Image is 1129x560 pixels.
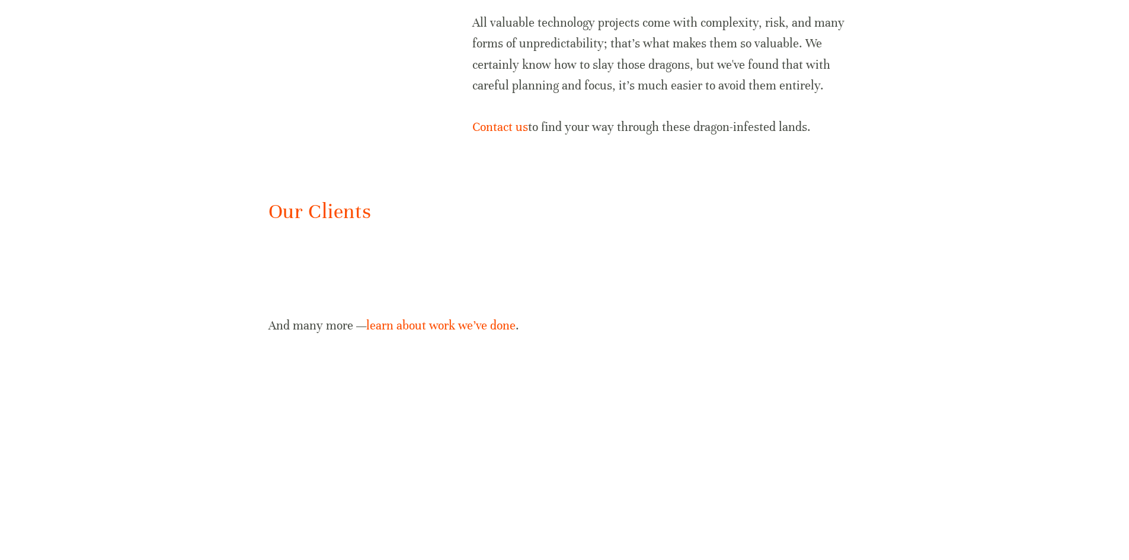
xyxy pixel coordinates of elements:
[268,315,861,336] p: And many more — .
[268,198,861,226] h2: Our Clients
[472,117,861,137] p: to find your way through these dragon-infested lands.
[472,12,861,96] p: All valuable technology projects come with complexity, risk, and many forms of unpredictability; ...
[366,318,516,333] a: learn about work we’ve done
[472,120,528,135] a: Contact us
